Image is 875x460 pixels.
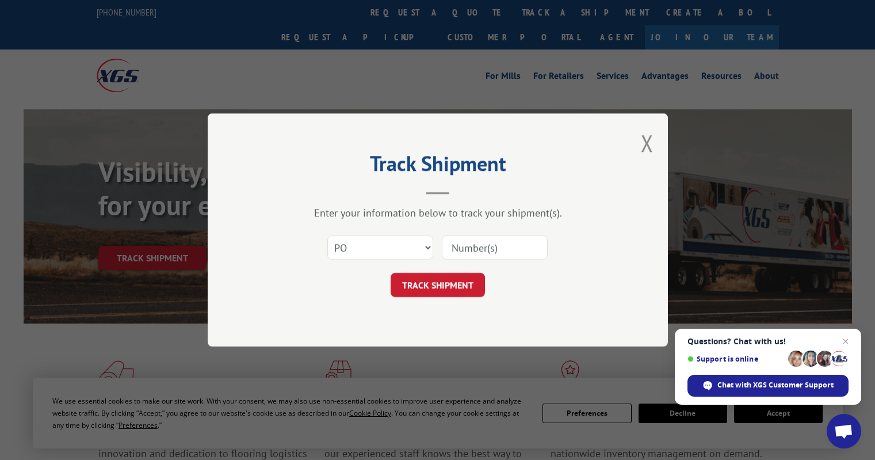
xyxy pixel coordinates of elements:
input: Number(s) [442,235,548,260]
span: Close chat [839,334,853,348]
div: Chat with XGS Customer Support [687,375,849,397]
span: Chat with XGS Customer Support [717,380,834,390]
div: Open chat [827,414,861,448]
h2: Track Shipment [265,155,610,177]
div: Enter your information below to track your shipment(s). [265,206,610,219]
span: Questions? Chat with us! [687,337,849,346]
span: Support is online [687,355,784,363]
button: TRACK SHIPMENT [391,273,485,297]
button: Close modal [641,128,654,158]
